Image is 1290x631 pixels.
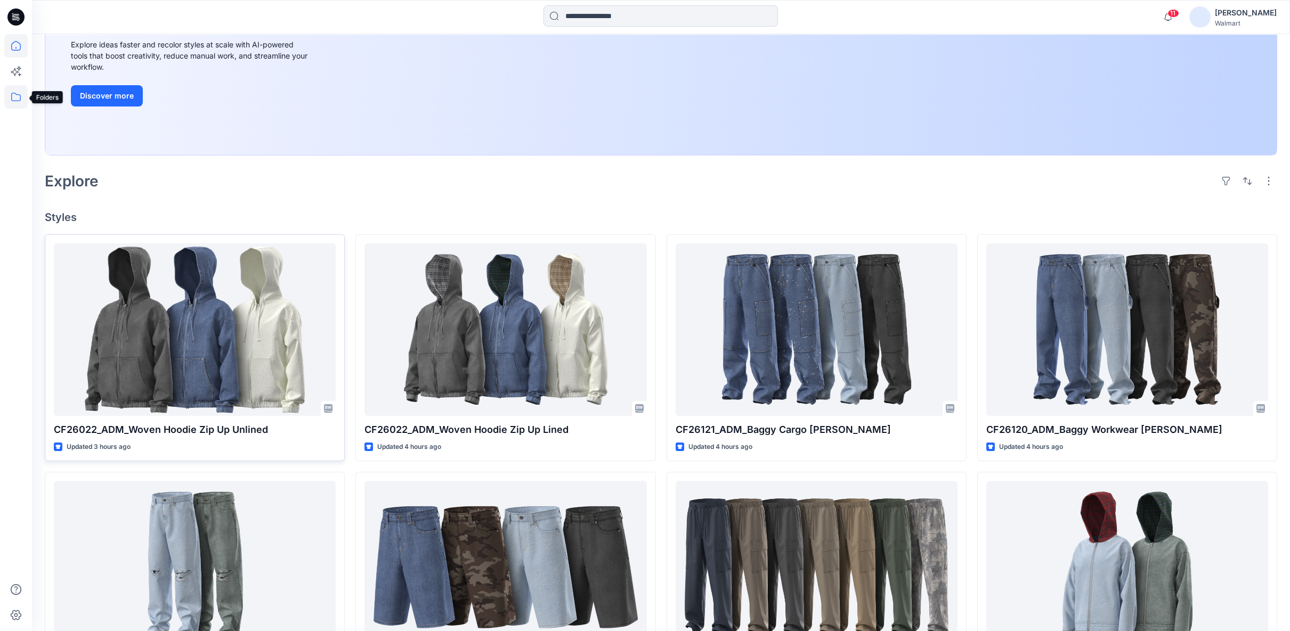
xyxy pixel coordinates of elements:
[67,441,131,453] p: Updated 3 hours ago
[54,422,336,437] p: CF26022_ADM_Woven Hoodie Zip Up Unlined
[1167,9,1179,18] span: 11
[688,441,752,453] p: Updated 4 hours ago
[1215,6,1277,19] div: [PERSON_NAME]
[71,85,143,106] button: Discover more
[986,243,1268,416] a: CF26120_ADM_Baggy Workwear Jean
[676,243,958,416] a: CF26121_ADM_Baggy Cargo Jean
[676,422,958,437] p: CF26121_ADM_Baggy Cargo [PERSON_NAME]
[1189,6,1211,28] img: avatar
[1215,19,1277,27] div: Walmart
[71,39,311,72] div: Explore ideas faster and recolor styles at scale with AI-powered tools that boost creativity, red...
[45,173,99,190] h2: Explore
[364,243,646,416] a: CF26022_ADM_Woven Hoodie Zip Up Lined
[999,441,1063,453] p: Updated 4 hours ago
[45,211,1277,224] h4: Styles
[986,422,1268,437] p: CF26120_ADM_Baggy Workwear [PERSON_NAME]
[377,441,441,453] p: Updated 4 hours ago
[364,422,646,437] p: CF26022_ADM_Woven Hoodie Zip Up Lined
[71,85,311,106] a: Discover more
[54,243,336,416] a: CF26022_ADM_Woven Hoodie Zip Up Unlined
